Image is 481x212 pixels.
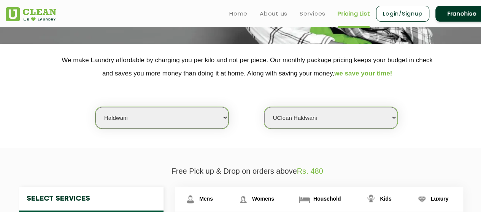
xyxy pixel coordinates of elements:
[431,196,449,202] span: Luxury
[364,193,378,206] img: Kids
[298,193,311,206] img: Household
[260,9,287,18] a: About us
[229,9,248,18] a: Home
[415,193,429,206] img: Luxury
[19,187,164,210] h4: Select Services
[184,193,197,206] img: Mens
[300,9,325,18] a: Services
[334,70,392,77] span: we save your time!
[199,196,213,202] span: Mens
[297,167,323,175] span: Rs. 480
[252,196,274,202] span: Womens
[237,193,250,206] img: Womens
[6,7,56,21] img: UClean Laundry and Dry Cleaning
[338,9,370,18] a: Pricing List
[380,196,391,202] span: Kids
[313,196,341,202] span: Household
[376,6,429,22] a: Login/Signup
